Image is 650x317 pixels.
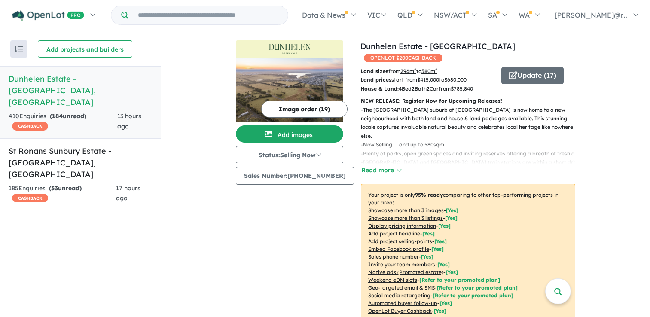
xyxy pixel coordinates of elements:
u: 296 m [400,68,416,74]
u: Add project selling-points [368,238,432,244]
u: Geo-targeted email & SMS [368,284,435,291]
p: NEW RELEASE: Register Now for Upcoming Releases! [361,97,575,105]
div: 185 Enquir ies [9,183,116,204]
u: $ 785,840 [451,85,473,92]
p: from [360,67,495,76]
p: - [GEOGRAPHIC_DATA] and [GEOGRAPHIC_DATA] train stations are within a short drive, bus stop 543 i... [361,158,582,184]
button: Status:Selling Now [236,146,343,163]
u: 2 [427,85,430,92]
span: [ Yes ] [438,223,451,229]
button: Image order (19) [261,101,348,118]
span: 184 [52,112,63,120]
u: $ 415,000 [417,76,439,83]
img: Dunhelen Estate - Greenvale Logo [239,44,340,54]
span: [Yes] [446,269,458,275]
span: [ Yes ] [422,230,435,237]
input: Try estate name, suburb, builder or developer [130,6,286,24]
u: 2 [412,85,415,92]
span: [Refer to your promoted plan] [437,284,518,291]
b: 95 % ready [415,192,443,198]
img: Dunhelen Estate - Greenvale [236,58,343,122]
sup: 2 [435,67,437,72]
u: Showcase more than 3 images [368,207,444,213]
p: start from [360,76,495,84]
u: 4 [399,85,402,92]
button: Read more [361,165,401,175]
u: Showcase more than 3 listings [368,215,443,221]
span: to [439,76,467,83]
u: Social media retargeting [368,292,430,299]
span: CASHBACK [12,194,48,202]
span: [Yes] [434,308,446,314]
span: [Refer to your promoted plan] [433,292,513,299]
p: Bed Bath Car from [360,85,495,93]
button: Add images [236,125,343,143]
span: [ Yes ] [437,261,450,268]
u: Embed Facebook profile [368,246,429,252]
a: Dunhelen Estate - Greenvale LogoDunhelen Estate - Greenvale [236,40,343,122]
p: - Now Selling | Land up to 580sqm [361,140,582,149]
span: [ Yes ] [434,238,447,244]
span: 17 hours ago [116,184,140,202]
u: Native ads (Promoted estate) [368,269,443,275]
u: Invite your team members [368,261,435,268]
u: Add project headline [368,230,420,237]
button: Sales Number:[PHONE_NUMBER] [236,167,354,185]
b: House & Land: [360,85,399,92]
span: 33 [51,184,58,192]
strong: ( unread) [49,184,82,192]
span: [PERSON_NAME]@r... [555,11,627,19]
h5: Dunhelen Estate - [GEOGRAPHIC_DATA] , [GEOGRAPHIC_DATA] [9,73,152,108]
span: OPENLOT $ 200 CASHBACK [364,54,442,62]
p: - Plenty of parks, open green spaces and inviting reserves offering a breath of fresh air [361,149,582,158]
sup: 2 [414,67,416,72]
p: - The [GEOGRAPHIC_DATA] suburb of [GEOGRAPHIC_DATA] is now home to a new neighbourhood with both ... [361,106,582,141]
span: [ Yes ] [421,253,433,260]
strong: ( unread) [50,112,86,120]
button: Update (17) [501,67,564,84]
span: CASHBACK [12,122,48,131]
span: [ Yes ] [446,207,458,213]
u: Automated buyer follow-up [368,300,437,306]
span: to [416,68,437,74]
button: Add projects and builders [38,40,132,58]
span: [ Yes ] [431,246,444,252]
a: Dunhelen Estate - [GEOGRAPHIC_DATA] [360,41,515,51]
b: Land prices [360,76,391,83]
span: [Yes] [439,300,452,306]
img: Openlot PRO Logo White [12,10,84,21]
u: Weekend eDM slots [368,277,417,283]
u: OpenLot Buyer Cashback [368,308,432,314]
u: $ 680,000 [444,76,467,83]
span: 13 hours ago [117,112,141,130]
u: Sales phone number [368,253,419,260]
u: 580 m [421,68,437,74]
span: [Refer to your promoted plan] [419,277,500,283]
div: 410 Enquir ies [9,111,117,132]
h5: St Ronans Sunbury Estate - [GEOGRAPHIC_DATA] , [GEOGRAPHIC_DATA] [9,145,152,180]
b: Land sizes [360,68,388,74]
img: sort.svg [15,46,23,52]
u: Display pricing information [368,223,436,229]
span: [ Yes ] [445,215,458,221]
